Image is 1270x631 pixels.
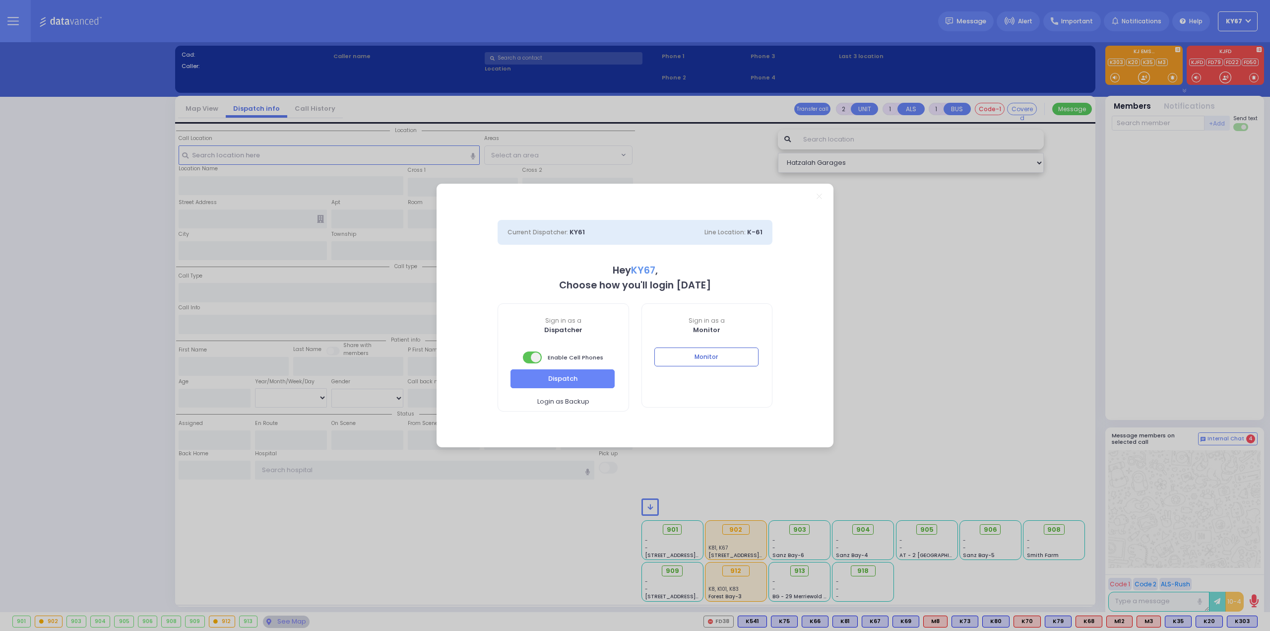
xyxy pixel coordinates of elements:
button: Monitor [654,348,759,366]
span: Line Location: [704,228,746,236]
span: Login as Backup [537,397,589,407]
span: Current Dispatcher: [508,228,568,236]
span: Enable Cell Phones [523,351,603,364]
button: Dispatch [510,369,615,388]
b: Monitor [693,325,720,335]
b: Choose how you'll login [DATE] [559,279,711,292]
span: Sign in as a [642,316,772,325]
b: Dispatcher [544,325,582,335]
span: KY67 [631,264,655,277]
span: Sign in as a [498,316,629,325]
span: KY61 [570,227,585,237]
span: K-61 [747,227,762,237]
a: Close [817,194,822,199]
b: Hey , [613,264,658,277]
